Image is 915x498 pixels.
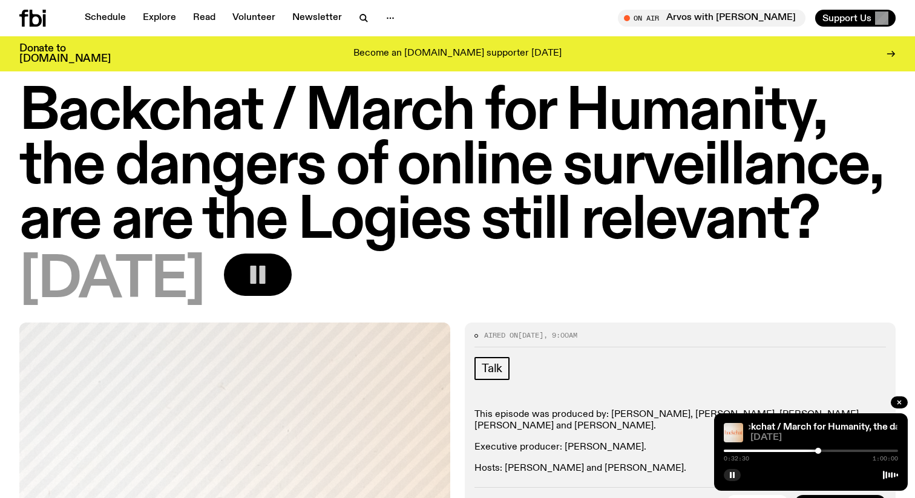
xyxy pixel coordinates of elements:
[631,13,799,22] span: Tune in live
[136,10,183,27] a: Explore
[750,433,898,442] span: [DATE]
[543,330,577,340] span: , 9:00am
[474,409,886,432] p: This episode was produced by: [PERSON_NAME], [PERSON_NAME], [PERSON_NAME], [PERSON_NAME] and [PER...
[484,330,518,340] span: Aired on
[482,362,502,375] span: Talk
[873,456,898,462] span: 1:00:00
[724,456,749,462] span: 0:32:30
[19,254,205,308] span: [DATE]
[77,10,133,27] a: Schedule
[186,10,223,27] a: Read
[618,10,805,27] button: On AirArvos with [PERSON_NAME]
[19,85,896,249] h1: Backchat / March for Humanity, the dangers of online surveillance, are are the Logies still relev...
[822,13,871,24] span: Support Us
[225,10,283,27] a: Volunteer
[19,44,111,64] h3: Donate to [DOMAIN_NAME]
[518,330,543,340] span: [DATE]
[474,357,510,380] a: Talk
[285,10,349,27] a: Newsletter
[353,48,562,59] p: Become an [DOMAIN_NAME] supporter [DATE]
[474,463,886,474] p: Hosts: [PERSON_NAME] and [PERSON_NAME].
[474,442,886,453] p: Executive producer: [PERSON_NAME].
[815,10,896,27] button: Support Us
